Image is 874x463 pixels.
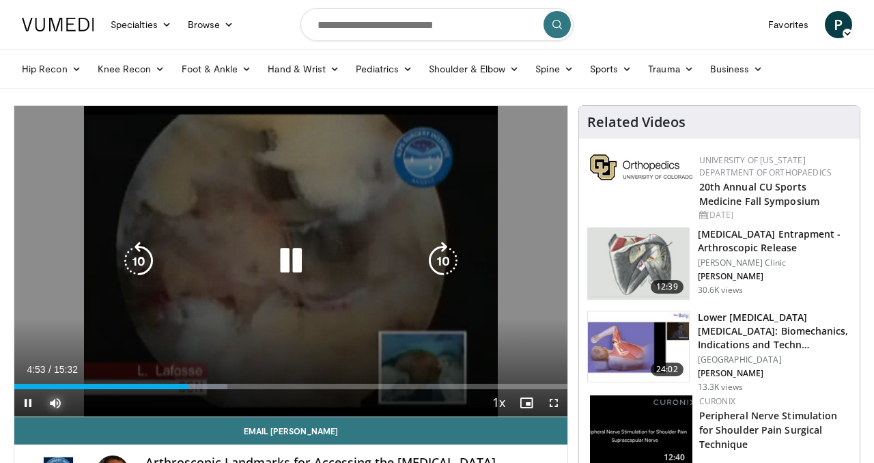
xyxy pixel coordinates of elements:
[14,384,567,389] div: Progress Bar
[54,364,78,375] span: 15:32
[527,55,581,83] a: Spine
[698,257,851,268] p: [PERSON_NAME] Clinic
[22,18,94,31] img: VuMedi Logo
[640,55,702,83] a: Trauma
[699,180,819,208] a: 20th Annual CU Sports Medicine Fall Symposium
[699,409,838,451] a: Peripheral Nerve Stimulation for Shoulder Pain Surgical Technique
[651,280,683,294] span: 12:39
[699,154,832,178] a: University of [US_STATE] Department of Orthopaedics
[702,55,772,83] a: Business
[588,228,689,299] img: 38716_0000_3.png.150x105_q85_crop-smart_upscale.jpg
[173,55,260,83] a: Foot & Ankle
[14,417,567,445] a: Email [PERSON_NAME]
[698,354,851,365] p: [GEOGRAPHIC_DATA]
[259,55,348,83] a: Hand & Wrist
[27,364,45,375] span: 4:53
[582,55,640,83] a: Sports
[587,114,686,130] h4: Related Videos
[698,382,743,393] p: 13.3K views
[698,227,851,255] h3: [MEDICAL_DATA] Entrapment - Arthroscopic Release
[590,154,692,180] img: 355603a8-37da-49b6-856f-e00d7e9307d3.png.150x105_q85_autocrop_double_scale_upscale_version-0.2.png
[698,271,851,282] p: [PERSON_NAME]
[698,311,851,352] h3: Lower [MEDICAL_DATA] [MEDICAL_DATA]: Biomechanics, Indications and Techn…
[699,395,735,407] a: Curonix
[102,11,180,38] a: Specialties
[42,389,69,417] button: Mute
[760,11,817,38] a: Favorites
[180,11,242,38] a: Browse
[699,209,849,221] div: [DATE]
[14,389,42,417] button: Pause
[348,55,421,83] a: Pediatrics
[540,389,567,417] button: Fullscreen
[485,389,513,417] button: Playback Rate
[14,55,89,83] a: Hip Recon
[300,8,574,41] input: Search topics, interventions
[587,227,851,300] a: 12:39 [MEDICAL_DATA] Entrapment - Arthroscopic Release [PERSON_NAME] Clinic [PERSON_NAME] 30.6K v...
[587,311,851,393] a: 24:02 Lower [MEDICAL_DATA] [MEDICAL_DATA]: Biomechanics, Indications and Techn… [GEOGRAPHIC_DATA]...
[825,11,852,38] a: P
[513,389,540,417] button: Enable picture-in-picture mode
[651,363,683,376] span: 24:02
[698,285,743,296] p: 30.6K views
[698,368,851,379] p: [PERSON_NAME]
[89,55,173,83] a: Knee Recon
[421,55,527,83] a: Shoulder & Elbow
[14,106,567,417] video-js: Video Player
[48,364,51,375] span: /
[588,311,689,382] img: 003f300e-98b5-4117-aead-6046ac8f096e.150x105_q85_crop-smart_upscale.jpg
